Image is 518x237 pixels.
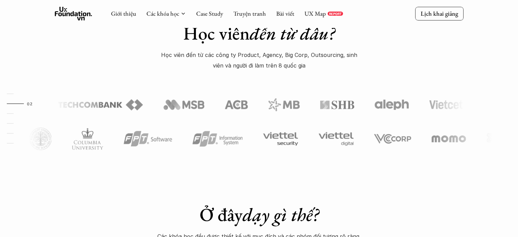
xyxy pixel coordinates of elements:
[140,204,378,226] h1: Ở đây
[329,12,342,16] p: REPORT
[242,203,319,226] em: dạy gì thế?
[27,101,32,106] strong: 02
[140,22,378,44] h1: Học viên
[276,10,294,17] a: Bài viết
[421,10,458,17] p: Lịch khai giảng
[196,10,223,17] a: Case Study
[146,10,179,17] a: Các khóa học
[157,50,361,71] p: Học viên đến từ các công ty Product, Agency, Big Corp, Outsourcing, sinh viên và người đi làm trê...
[328,12,343,16] a: REPORT
[250,21,335,45] em: đến từ đâu?
[233,10,266,17] a: Truyện tranh
[415,7,464,20] a: Lịch khai giảng
[304,10,326,17] a: UX Map
[111,10,136,17] a: Giới thiệu
[7,100,39,108] a: 02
